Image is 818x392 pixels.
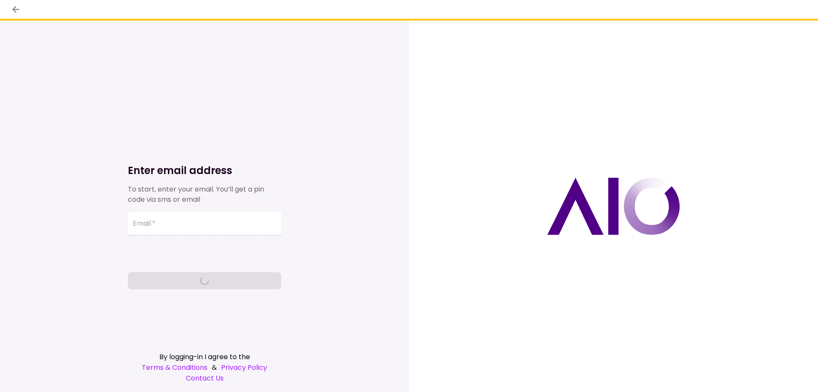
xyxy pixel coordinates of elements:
[128,184,281,205] div: To start, enter your email. You’ll get a pin code via sms or email
[9,2,23,17] button: back
[547,177,680,235] img: AIO logo
[128,373,281,383] a: Contact Us
[221,362,267,373] a: Privacy Policy
[128,164,281,177] h1: Enter email address
[142,362,207,373] a: Terms & Conditions
[128,362,281,373] div: &
[128,351,281,362] div: By logging-in I agree to the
